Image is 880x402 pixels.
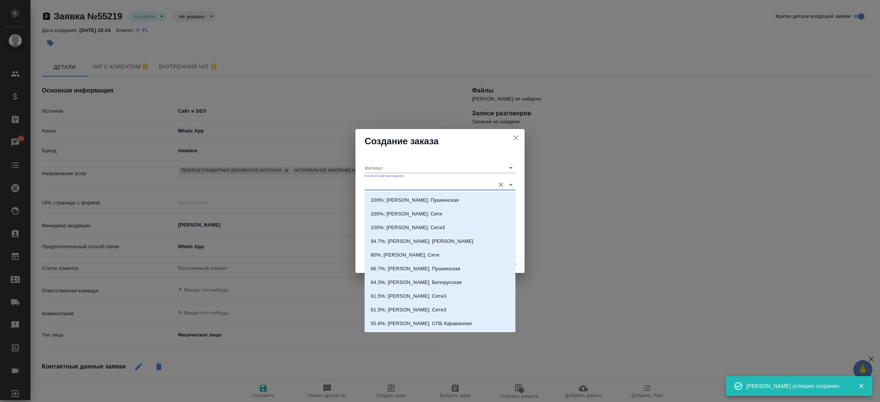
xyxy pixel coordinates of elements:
[746,382,847,390] div: [PERSON_NAME] успешно сохранен
[853,383,869,389] button: Закрыть
[371,196,459,204] p: 100%; [PERSON_NAME]; Пушкинская
[371,224,445,231] p: 100%; [PERSON_NAME]; Сити3
[371,306,446,314] p: 61.5%; [PERSON_NAME]; Сити3
[371,292,446,300] p: 61.5%; [PERSON_NAME]; Сити3
[371,320,472,327] p: 55.6%; [PERSON_NAME]; СПБ Караванная
[506,179,516,190] button: Close
[371,279,462,286] p: 64.3%; [PERSON_NAME]; Белорусская
[510,132,522,144] button: close
[506,163,516,173] button: Open
[371,251,439,259] p: 80%; [PERSON_NAME]; Сити
[371,210,442,218] p: 100%; [PERSON_NAME]; Сити
[371,265,460,273] p: 66.7%; [PERSON_NAME]; Пушкинская
[496,179,506,190] button: Очистить
[365,135,515,147] h2: Создание заказа
[365,174,403,178] label: Клиентский менеджер
[371,238,473,245] p: 94.7%; [PERSON_NAME]; [PERSON_NAME]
